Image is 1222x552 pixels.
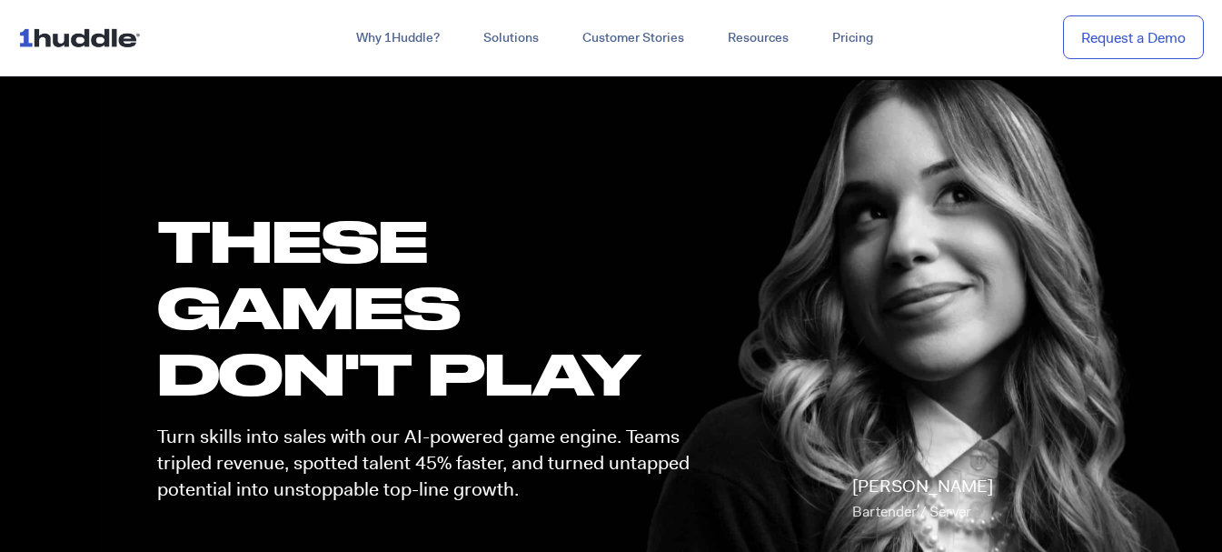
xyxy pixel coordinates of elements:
[334,22,462,55] a: Why 1Huddle?
[561,22,706,55] a: Customer Stories
[810,22,895,55] a: Pricing
[1063,15,1204,60] a: Request a Demo
[18,20,148,55] img: ...
[852,474,993,525] p: [PERSON_NAME]
[706,22,810,55] a: Resources
[852,502,971,521] span: Bartender / Server
[157,424,706,504] p: Turn skills into sales with our AI-powered game engine. Teams tripled revenue, spotted talent 45%...
[157,207,706,407] h1: these GAMES DON'T PLAY
[462,22,561,55] a: Solutions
